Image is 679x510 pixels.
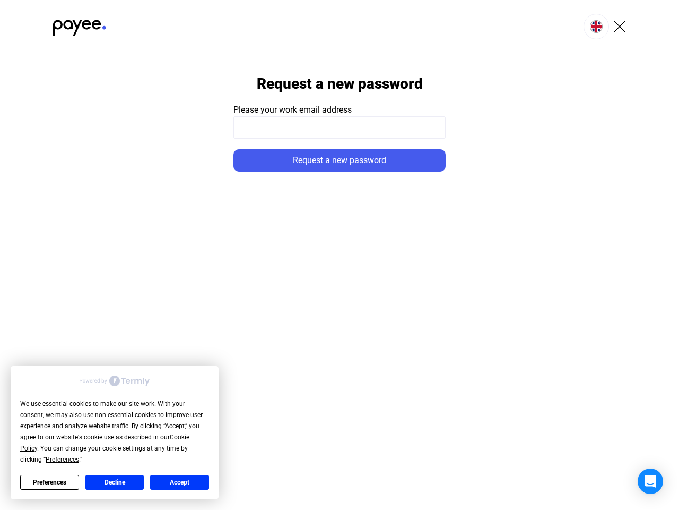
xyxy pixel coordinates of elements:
button: Preferences [20,475,79,490]
div: Request a new password [237,154,442,167]
div: Cookie Consent Prompt [11,366,219,499]
button: Request a new password [233,149,446,172]
img: Powered by Termly [80,376,150,386]
span: Preferences [46,456,79,463]
button: Accept [150,475,209,490]
img: X [613,20,626,33]
span: Cookie Policy [20,433,189,452]
img: black-payee-blue-dot.svg [53,14,106,36]
button: EN [584,14,609,39]
h1: Request a new password [257,74,423,93]
button: Decline [85,475,144,490]
div: Open Intercom Messenger [638,469,663,494]
span: Please your work email address [233,105,352,115]
div: We use essential cookies to make our site work. With your consent, we may also use non-essential ... [20,398,209,465]
img: EN [590,20,603,33]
